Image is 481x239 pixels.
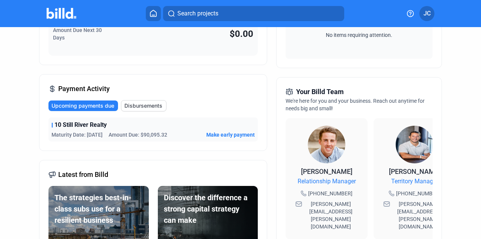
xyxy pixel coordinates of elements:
button: Upcoming payments due [48,100,118,111]
span: [PERSON_NAME][EMAIL_ADDRESS][PERSON_NAME][DOMAIN_NAME] [392,200,446,230]
span: Amount Due Next 30 Days [53,27,102,41]
span: Maturity Date: [DATE] [51,131,103,139]
span: Amount Due: $90,095.32 [109,131,167,139]
img: Relationship Manager [308,126,345,163]
button: Disbursements [121,100,166,111]
span: Latest from Billd [58,169,108,180]
span: 10 Still River Realty [54,120,107,129]
button: Search projects [163,6,344,21]
span: Disbursements [124,102,162,110]
span: [PHONE_NUMBER] [396,190,440,197]
span: [PERSON_NAME] [389,167,440,175]
span: Relationship Manager [298,177,356,186]
span: [PHONE_NUMBER] [308,190,352,197]
img: Territory Manager [396,126,433,163]
span: [PERSON_NAME] [301,167,352,175]
button: Make early payment [206,131,255,139]
button: JC [419,6,434,21]
span: Search projects [177,9,218,18]
span: No items requiring attention. [289,31,430,39]
span: Upcoming payments due [51,102,114,110]
span: $0.00 [230,29,253,39]
span: Territory Manager [391,177,438,186]
div: The strategies best-in-class subs use for a resilient business [54,192,143,226]
span: Your Billd Team [296,87,344,97]
span: JC [424,9,431,18]
div: Discover the difference a strong capital strategy can make [164,192,252,226]
span: [PERSON_NAME][EMAIL_ADDRESS][PERSON_NAME][DOMAIN_NAME] [304,200,358,230]
img: Billd Company Logo [47,8,76,19]
span: Payment Activity [58,84,110,94]
span: We're here for you and your business. Reach out anytime for needs big and small! [286,98,425,111]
